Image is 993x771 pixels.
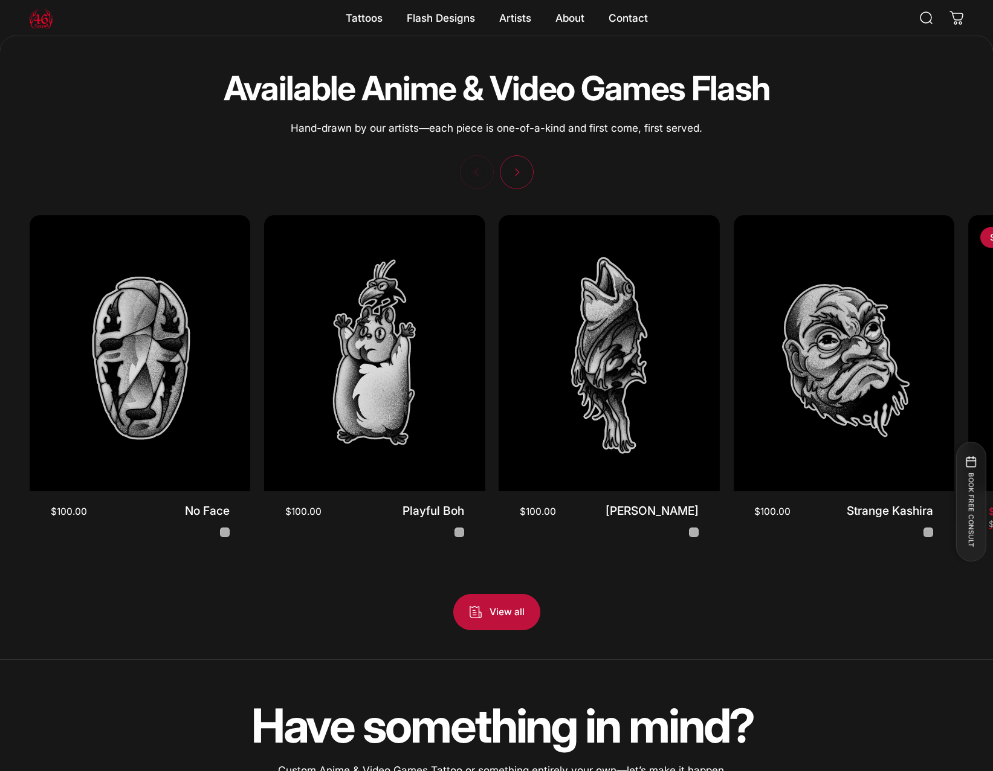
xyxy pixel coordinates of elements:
summary: Tattoos [334,5,395,31]
a: No Face - Black and Grey [220,527,230,537]
a: View all products in the Anime & Video Games - Flash Tattoos collection [453,594,540,630]
img: Playful Boh [264,215,485,491]
button: BOOK FREE CONSULT [956,442,986,562]
a: Strange Kashira - Black and Grey [923,527,933,537]
span: $100.00 [754,507,791,517]
animate-element: mind? [629,703,754,750]
span: $100.00 [520,507,556,517]
img: No Face [30,215,250,491]
animate-element: Have [251,703,355,750]
a: Playful Boh [403,503,464,518]
a: No Face [185,503,230,518]
animate-element: Anime [361,71,456,105]
a: Strange Kashira [847,503,933,518]
animate-element: & [462,71,483,105]
a: [PERSON_NAME] [606,503,699,518]
span: $100.00 [285,507,322,517]
animate-element: Games [581,71,685,105]
button: Next [500,155,534,189]
a: Playful Boh - Black and Grey [454,527,464,537]
summary: About [543,5,597,31]
span: $100.00 [51,507,87,517]
animate-element: something [363,703,577,750]
animate-element: Flash [691,71,770,105]
a: Contact [597,5,660,31]
nav: Primary [334,5,660,31]
summary: Artists [487,5,543,31]
animate-element: in [585,703,620,750]
animate-element: Available [224,71,355,105]
summary: Flash Designs [395,5,487,31]
p: Hand-drawn by our artists—each piece is one-of-a-kind and first come, first served. [291,120,702,137]
animate-element: Video [490,71,575,105]
img: Strange Kashira [734,215,954,491]
a: Odd Aogaeru - Black and Grey [689,527,699,537]
img: Odd Aogaeru [499,215,719,491]
a: 0 items [943,5,970,31]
